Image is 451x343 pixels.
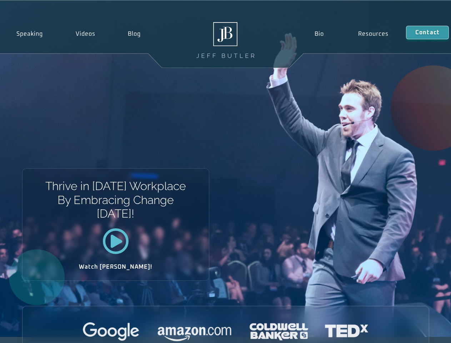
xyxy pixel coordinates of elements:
a: Videos [59,26,112,42]
h2: Watch [PERSON_NAME]! [47,264,184,270]
h1: Thrive in [DATE] Workplace By Embracing Change [DATE]! [45,179,186,220]
a: Bio [297,26,341,42]
a: Blog [111,26,157,42]
nav: Menu [297,26,406,42]
a: Contact [406,26,449,39]
a: Resources [341,26,406,42]
span: Contact [415,30,440,35]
